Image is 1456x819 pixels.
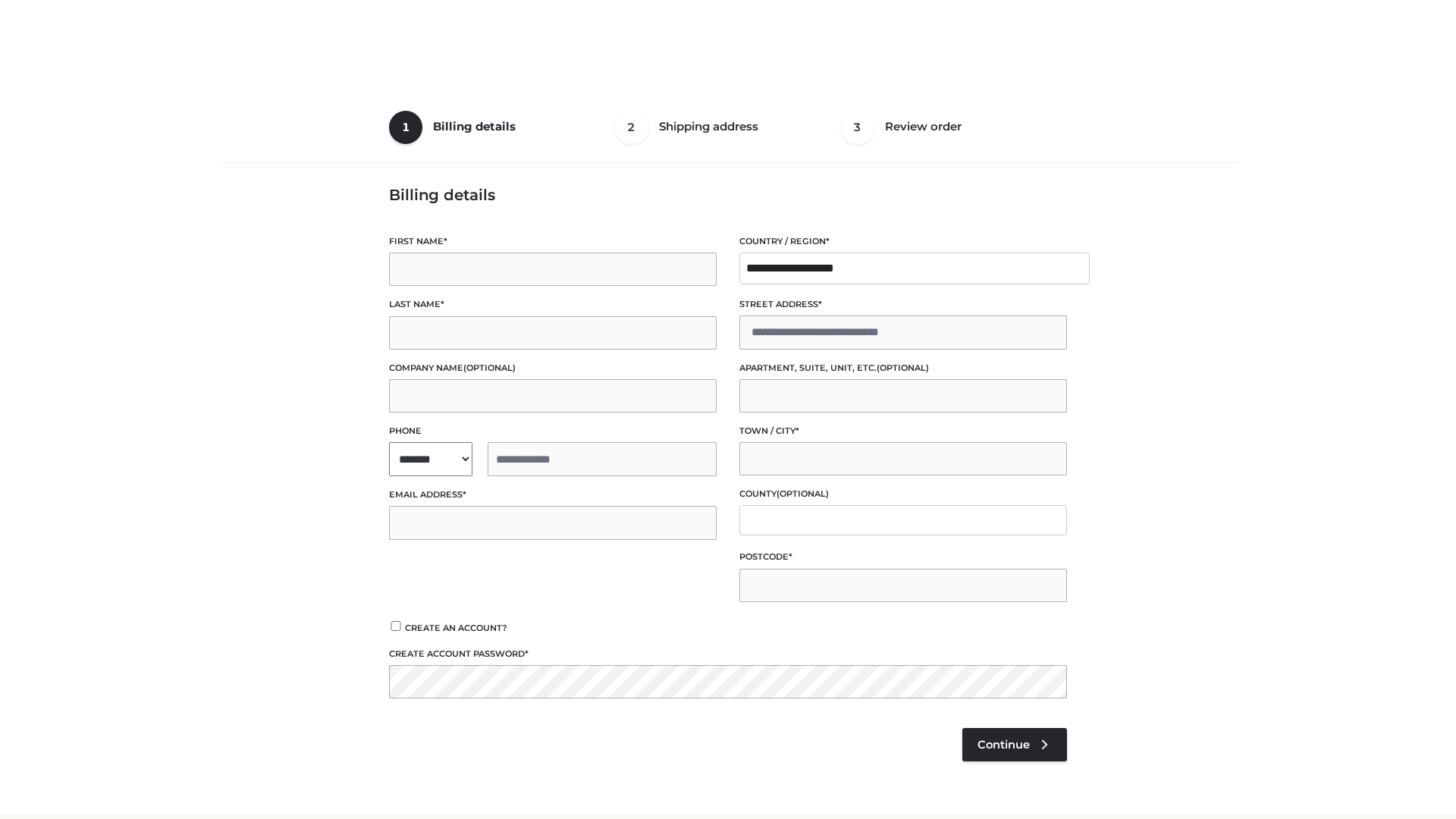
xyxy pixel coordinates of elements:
span: (optional) [777,488,829,499]
label: Create account password [389,647,1067,661]
label: Last name [389,297,717,312]
a: Continue [962,728,1067,761]
h3: Billing details [389,186,1067,204]
span: Continue [977,738,1030,752]
label: First name [389,234,717,249]
span: 3 [841,111,874,144]
label: Town / City [739,424,1067,438]
span: 2 [615,111,648,144]
label: Postcode [739,550,1067,564]
input: Create an account? [389,621,403,631]
span: Review order [885,119,962,133]
span: (optional) [463,362,516,373]
label: County [739,487,1067,501]
span: 1 [389,111,422,144]
label: Street address [739,297,1067,312]
span: Create an account? [405,623,507,633]
span: (optional) [877,362,929,373]
label: Phone [389,424,717,438]
span: Billing details [433,119,516,133]
label: Company name [389,361,717,375]
label: Email address [389,488,717,502]
label: Country / Region [739,234,1067,249]
label: Apartment, suite, unit, etc. [739,361,1067,375]
span: Shipping address [659,119,758,133]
